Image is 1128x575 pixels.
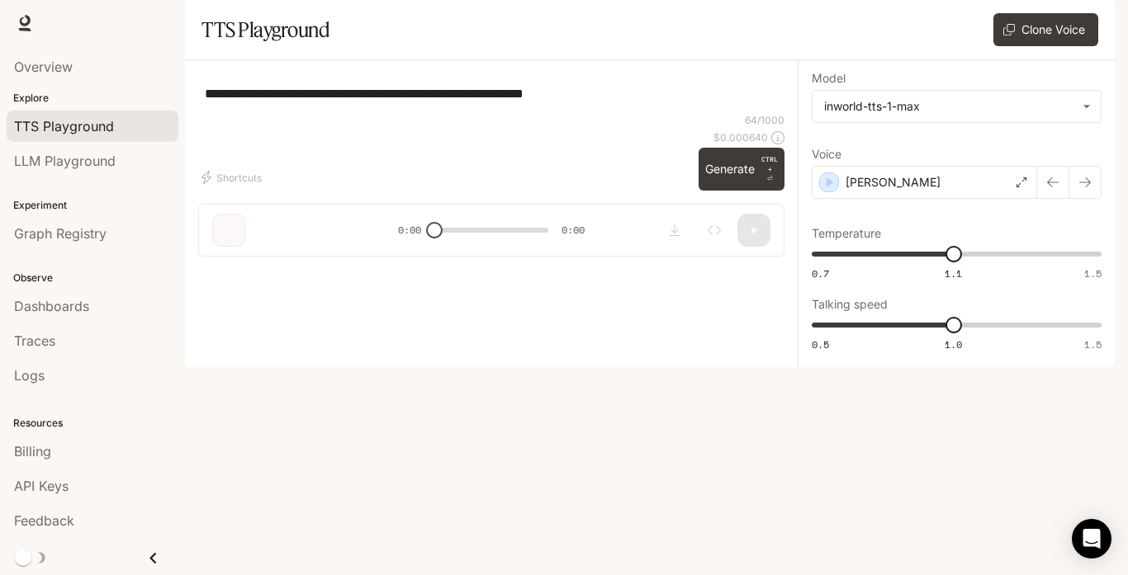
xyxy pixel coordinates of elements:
[1084,266,1102,280] span: 1.5
[812,228,881,239] p: Temperature
[812,299,888,310] p: Talking speed
[713,130,768,144] p: $ 0.000640
[699,148,784,191] button: GenerateCTRL +⏎
[945,266,962,280] span: 1.1
[745,113,784,127] p: 64 / 1000
[761,154,778,184] p: ⏎
[824,98,1074,115] div: inworld-tts-1-max
[198,164,268,191] button: Shortcuts
[1072,519,1111,559] div: Open Intercom Messenger
[812,148,841,160] p: Voice
[761,154,778,174] p: CTRL +
[812,337,829,351] span: 0.5
[846,174,941,191] p: [PERSON_NAME]
[1084,337,1102,351] span: 1.5
[812,73,846,84] p: Model
[813,91,1101,122] div: inworld-tts-1-max
[812,266,829,280] span: 0.7
[993,13,1098,46] button: Clone Voice
[201,13,329,46] h1: TTS Playground
[945,337,962,351] span: 1.0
